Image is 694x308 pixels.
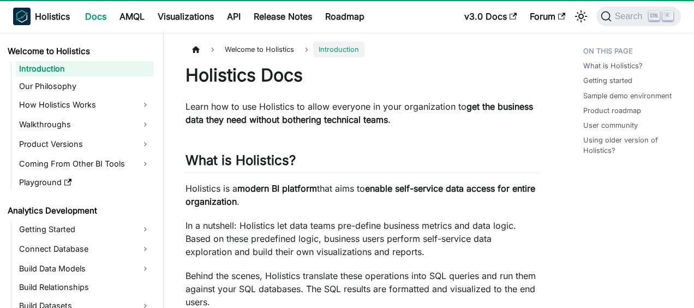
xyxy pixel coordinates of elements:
[583,91,672,101] a: Sample demo environment
[583,135,677,156] a: Using older version of Holistics?
[186,64,540,86] h1: Holistics Docs
[16,135,154,153] a: Product Versions
[596,7,681,26] button: Search (Ctrl+K)
[16,79,154,94] a: Our Philosophy
[186,152,540,173] h2: What is Holistics?
[583,120,638,131] a: User community
[16,96,154,114] a: How Holistics Works
[186,42,206,57] a: Home page
[79,8,113,25] a: Docs
[612,11,649,21] span: Search
[186,219,540,258] p: In a nutshell: Holistics let data teams pre-define business metrics and data logic. Based on thes...
[16,260,154,277] a: Build Data Models
[186,182,540,208] p: Holistics is a that aims to .
[16,280,154,295] a: Build Relationships
[313,42,364,57] span: Introduction
[458,8,523,25] a: v3.0 Docs
[237,183,317,194] strong: modern BI platform
[583,105,641,116] a: Product roadmap
[572,8,590,25] button: Switch between dark and light mode (currently light mode)
[16,221,154,238] a: Getting Started
[220,8,247,25] a: API
[662,11,673,21] kbd: K
[13,8,70,25] a: HolisticsHolistics
[583,75,632,86] a: Getting started
[35,10,70,23] b: Holistics
[16,116,154,133] a: Walkthroughs
[113,8,151,25] a: AMQL
[16,240,154,258] a: Connect Database
[16,175,154,190] a: Playground
[16,155,154,173] a: Coming From Other BI Tools
[186,100,540,126] p: Learn how to use Holistics to allow everyone in your organization to .
[247,8,319,25] a: Release Notes
[4,203,154,218] a: Analytics Development
[219,42,300,57] span: Welcome to Holistics
[523,8,572,25] a: Forum
[151,8,220,25] a: Visualizations
[4,44,154,59] a: Welcome to Holistics
[319,8,371,25] a: Roadmap
[186,42,540,57] nav: Breadcrumbs
[16,61,154,76] a: Introduction
[13,8,31,25] img: Holistics
[583,61,643,71] a: What is Holistics?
